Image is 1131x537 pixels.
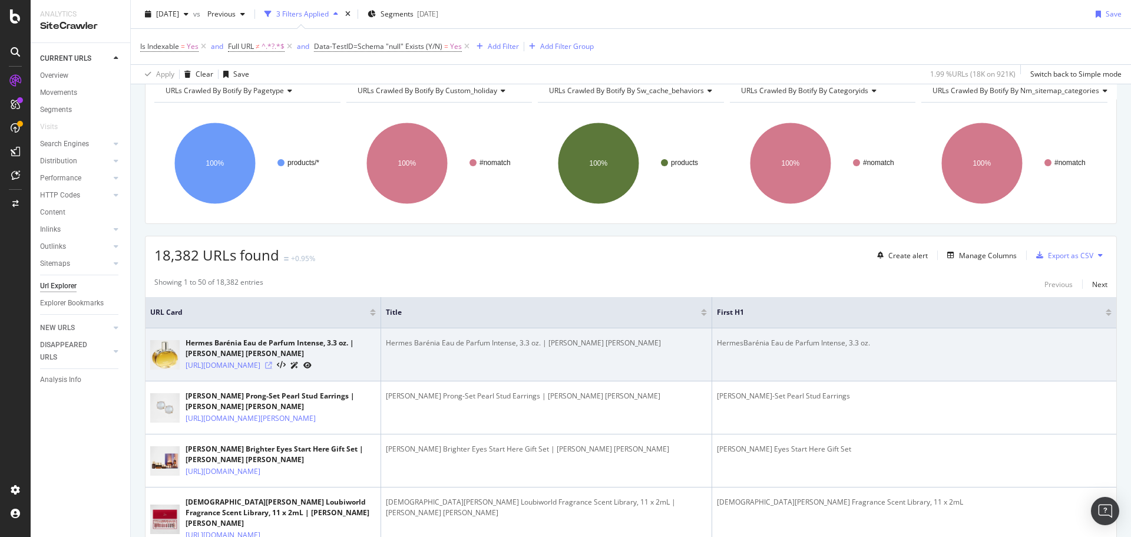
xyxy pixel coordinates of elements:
a: Movements [40,87,122,99]
a: Url Explorer [40,280,122,292]
a: [URL][DOMAIN_NAME][PERSON_NAME] [186,413,316,424]
text: #nomatch [479,159,511,167]
div: [DEMOGRAPHIC_DATA][PERSON_NAME] Loubiworld Fragrance Scent Library, 11 x 2mL | [PERSON_NAME] [PER... [386,497,707,518]
text: #nomatch [863,159,894,167]
text: #nomatch [1054,159,1086,167]
div: Previous [1044,279,1073,289]
a: CURRENT URLS [40,52,110,65]
span: First H1 [717,307,1088,318]
div: Performance [40,172,81,185]
span: Segments [381,9,414,19]
div: Save [1106,9,1122,19]
text: products [671,159,698,167]
button: Add Filter Group [524,39,594,54]
div: Save [233,69,249,79]
div: [PERSON_NAME] Brighter Eyes Start Here Gift Set | [PERSON_NAME] [PERSON_NAME] [386,444,707,454]
a: Visits [40,121,70,133]
h4: URLs Crawled By Botify By custom_holiday [355,81,522,100]
button: Apply [140,65,174,84]
div: Apply [156,69,174,79]
h4: URLs Crawled By Botify By categoryids [739,81,905,100]
a: DISAPPEARED URLS [40,339,110,364]
div: Manage Columns [959,251,1017,261]
div: Create alert [888,251,928,261]
a: Content [40,206,122,219]
span: ≠ [256,41,260,51]
button: Create alert [872,246,928,265]
button: Previous [203,5,250,24]
button: Save [219,65,249,84]
div: Outlinks [40,241,66,253]
div: 1.99 % URLs ( 18K on 921K ) [930,69,1016,79]
span: Title [386,307,683,318]
span: 2025 Sep. 8th [156,9,179,19]
div: Switch back to Simple mode [1030,69,1122,79]
svg: A chart. [346,112,531,215]
div: A chart. [921,112,1106,215]
span: Previous [203,9,236,19]
div: [DATE] [417,9,438,19]
button: Segments[DATE] [363,5,443,24]
span: = [444,41,448,51]
div: Analysis Info [40,374,81,386]
button: and [211,41,223,52]
h4: URLs Crawled By Botify By nm_sitemap_categories [930,81,1117,100]
button: View HTML Source [277,361,286,370]
span: URLs Crawled By Botify By nm_sitemap_categories [932,85,1099,95]
a: Segments [40,104,122,116]
div: CURRENT URLS [40,52,91,65]
svg: A chart. [538,112,722,215]
div: NEW URLS [40,322,75,334]
div: A chart. [154,112,339,215]
span: Yes [450,38,462,55]
div: HTTP Codes [40,189,80,202]
div: [PERSON_NAME] Prong-Set Pearl Stud Earrings | [PERSON_NAME] [PERSON_NAME] [186,391,376,412]
img: main image [150,390,180,427]
div: [PERSON_NAME] Brighter Eyes Start Here Gift Set | [PERSON_NAME] [PERSON_NAME] [186,444,376,465]
span: Is Indexable [140,41,179,51]
div: Segments [40,104,72,116]
button: Next [1092,277,1107,291]
a: Search Engines [40,138,110,150]
div: Distribution [40,155,77,167]
a: Inlinks [40,223,110,236]
a: URL Inspection [303,359,312,371]
a: NEW URLS [40,322,110,334]
div: DISAPPEARED URLS [40,339,100,364]
span: Yes [187,38,199,55]
div: A chart. [730,112,914,215]
span: URLs Crawled By Botify By pagetype [166,85,284,95]
h4: URLs Crawled By Botify By sw_cache_behaviors [547,81,722,100]
div: Showing 1 to 50 of 18,382 entries [154,277,263,291]
button: Add Filter [472,39,519,54]
text: 100% [206,159,224,167]
text: products/* [287,159,319,167]
div: [PERSON_NAME] Prong-Set Pearl Stud Earrings | [PERSON_NAME] [PERSON_NAME] [386,391,707,401]
span: URLs Crawled By Botify By categoryids [741,85,868,95]
button: Export as CSV [1031,246,1093,265]
span: URLs Crawled By Botify By custom_holiday [358,85,497,95]
a: Analysis Info [40,374,122,386]
a: Overview [40,70,122,82]
text: 100% [398,159,416,167]
a: Distribution [40,155,110,167]
div: Export as CSV [1048,251,1093,261]
img: Equal [284,257,289,261]
div: and [297,41,309,51]
a: Performance [40,172,110,185]
span: 18,382 URLs found [154,245,279,265]
a: Visit Online Page [265,362,272,369]
div: [DEMOGRAPHIC_DATA][PERSON_NAME] Loubiworld Fragrance Scent Library, 11 x 2mL | [PERSON_NAME] [PER... [186,497,376,529]
button: [DATE] [140,5,193,24]
div: Clear [196,69,213,79]
h4: URLs Crawled By Botify By pagetype [163,81,330,100]
text: 100% [590,159,608,167]
span: vs [193,9,203,19]
a: [URL][DOMAIN_NAME] [186,360,260,371]
div: Inlinks [40,223,61,236]
div: Analytics [40,9,121,19]
div: Hermes Barénia Eau de Parfum Intense, 3.3 oz. | [PERSON_NAME] [PERSON_NAME] [386,338,707,348]
div: +0.95% [291,253,315,263]
span: URL Card [150,307,367,318]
